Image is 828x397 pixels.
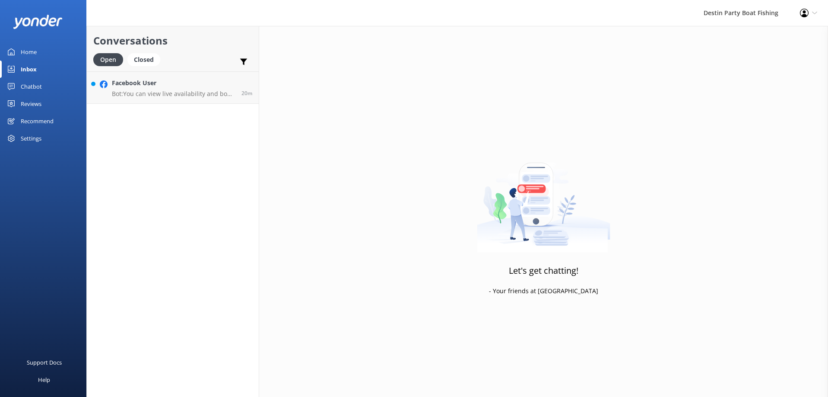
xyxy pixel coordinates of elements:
div: Chatbot [21,78,42,95]
div: Home [21,43,37,61]
div: Help [38,371,50,388]
h4: Facebook User [112,78,235,88]
div: Inbox [21,61,37,78]
a: Open [93,54,127,64]
h2: Conversations [93,32,252,49]
span: Oct 06 2025 02:23pm (UTC -05:00) America/Cancun [241,90,252,97]
div: Settings [21,130,41,147]
p: Bot: You can view live availability and book your fishing trip online at [URL][DOMAIN_NAME]. The ... [112,90,235,98]
a: Facebook UserBot:You can view live availability and book your fishing trip online at [URL][DOMAIN... [87,71,259,104]
div: Closed [127,53,160,66]
a: Closed [127,54,165,64]
h3: Let's get chatting! [509,264,578,278]
img: artwork of a man stealing a conversation from at giant smartphone [477,144,610,253]
p: - Your friends at [GEOGRAPHIC_DATA] [489,286,598,296]
div: Open [93,53,123,66]
div: Support Docs [27,354,62,371]
div: Reviews [21,95,41,112]
div: Recommend [21,112,54,130]
img: yonder-white-logo.png [13,15,63,29]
